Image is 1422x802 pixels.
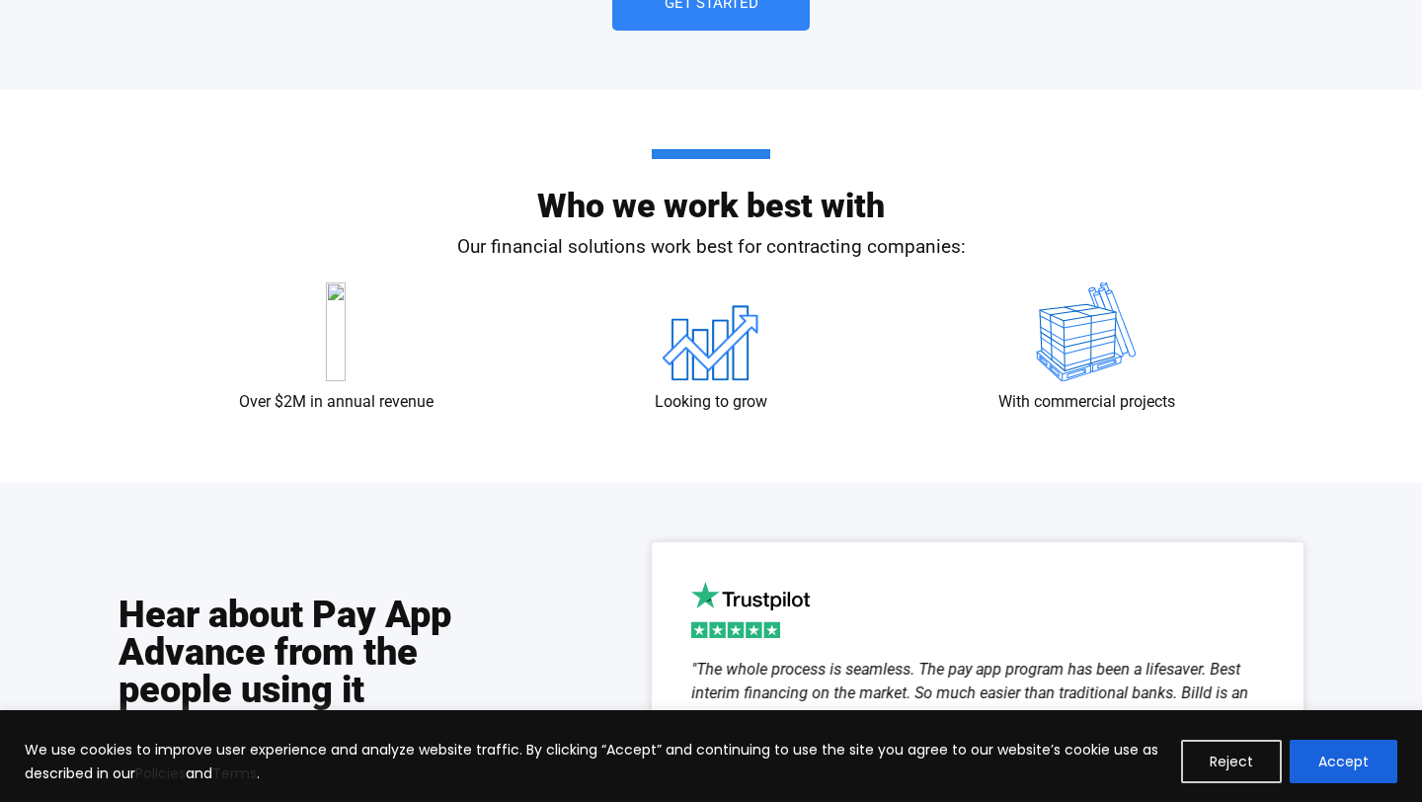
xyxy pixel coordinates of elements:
p: We use cookies to improve user experience and analyze website traffic. By clicking “Accept” and c... [25,738,1166,785]
a: Policies [135,763,186,783]
button: Accept [1290,740,1397,783]
h2: Who we work best with [148,149,1274,222]
h2: Hear about Pay App Advance from the people using it [118,596,458,738]
p: With commercial projects [998,391,1175,413]
p: Over $2M in annual revenue [239,391,434,413]
a: Terms [212,763,257,783]
p: Our financial solutions work best for contracting companies: [148,233,1274,262]
button: Reject [1181,740,1282,783]
p: Looking to grow [655,391,767,413]
div: "The whole process is seamless. The pay app program has been a lifesaver. Best interim financing ... [691,658,1264,729]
